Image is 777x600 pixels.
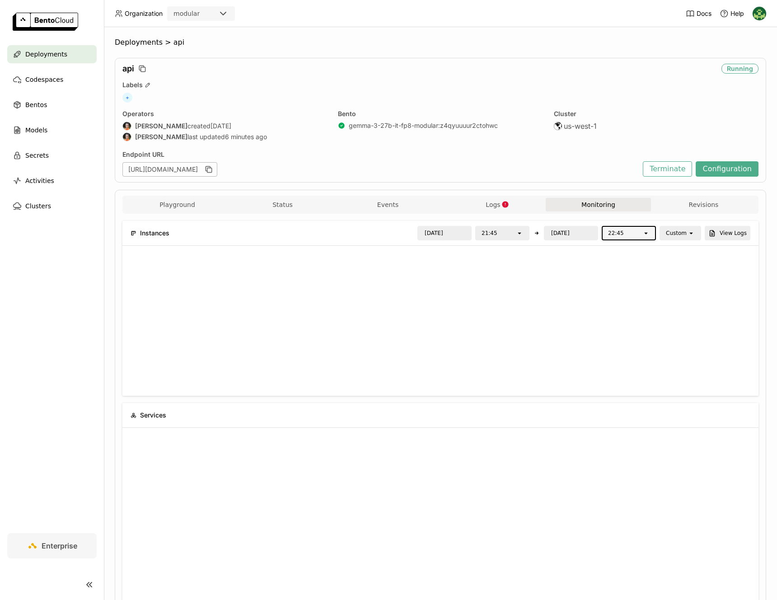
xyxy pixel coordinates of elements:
span: Enterprise [42,541,77,550]
span: Instances [140,228,169,238]
button: Monitoring [546,198,651,211]
span: Help [730,9,744,18]
iframe: Request Per Second [130,435,751,571]
span: api [122,64,134,74]
div: [URL][DOMAIN_NAME] [122,162,217,177]
button: Playground [125,198,230,211]
a: Docs [686,9,711,18]
input: Selected modular. [201,9,201,19]
div: Running [721,64,758,74]
strong: [PERSON_NAME] [135,122,187,130]
span: Organization [125,9,163,18]
nav: Breadcrumbs navigation [115,38,766,47]
span: Docs [697,9,711,18]
span: api [173,38,184,47]
span: Logs [486,201,500,209]
svg: open [516,230,523,237]
a: Clusters [7,197,97,215]
input: Select a date range. [545,227,597,239]
button: View Logs [705,226,750,240]
svg: Arrow Right [533,230,540,237]
iframe: Number of Replicas [130,253,751,389]
img: Kevin Bi [753,7,766,20]
div: Operators [122,110,327,118]
input: Selected 21:45. Select a time, 24-hour format. [498,229,499,238]
svg: open [642,230,650,237]
div: Endpoint URL [122,150,638,159]
span: Bentos [25,99,47,110]
span: + [122,93,132,103]
span: Activities [25,175,54,186]
svg: open [688,230,695,237]
div: Labels [122,81,758,89]
span: us-west-1 [564,122,597,131]
span: Codespaces [25,74,63,85]
div: Help [720,9,744,18]
span: Clusters [25,201,51,211]
span: Secrets [25,150,49,161]
input: Select a date range. [418,227,471,239]
button: Status [230,198,335,211]
a: Activities [7,172,97,190]
span: Deployments [115,38,163,47]
button: Revisions [651,198,756,211]
strong: [PERSON_NAME] [135,133,187,141]
div: Custom [666,229,687,238]
div: Bento [338,110,543,118]
a: Codespaces [7,70,97,89]
div: created [122,122,327,131]
img: logo [13,13,78,31]
a: Deployments [7,45,97,63]
input: Selected 22:45. Select a time, 24-hour format. [625,229,626,238]
span: Models [25,125,47,136]
div: 21:45 [482,229,497,238]
div: 22:45 [608,229,624,238]
div: last updated [122,132,327,141]
a: Secrets [7,146,97,164]
span: 6 minutes ago [225,133,267,141]
button: Events [335,198,440,211]
span: > [163,38,173,47]
div: modular [173,9,200,18]
img: Sean Sheng [123,133,131,141]
a: Bentos [7,96,97,114]
a: Enterprise [7,533,97,558]
span: Services [140,410,166,420]
button: Terminate [643,161,692,177]
a: Models [7,121,97,139]
button: Configuration [696,161,758,177]
a: gemma-3-27b-it-fp8-modular:z4qyuuuur2ctohwc [349,122,498,130]
img: Sean Sheng [123,122,131,130]
div: Cluster [554,110,758,118]
span: [DATE] [211,122,231,130]
span: Deployments [25,49,67,60]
